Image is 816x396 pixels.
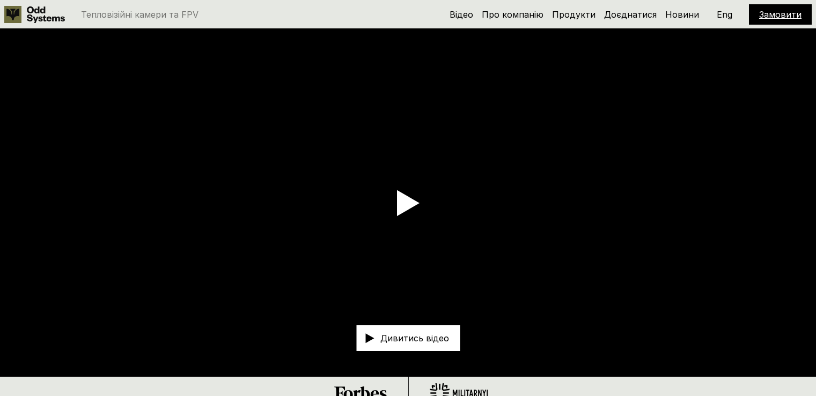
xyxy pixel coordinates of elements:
[552,9,596,20] a: Продукти
[665,9,699,20] a: Новини
[604,9,657,20] a: Доєднатися
[450,9,473,20] a: Відео
[482,9,543,20] a: Про компанію
[81,10,199,19] p: Тепловізійні камери та FPV
[380,334,449,343] p: Дивитись відео
[759,9,802,20] a: Замовити
[717,10,732,19] p: Eng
